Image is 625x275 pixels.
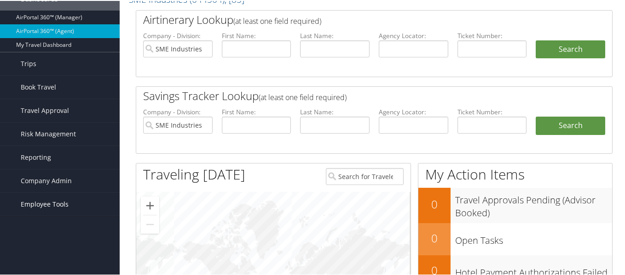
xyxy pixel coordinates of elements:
label: Agency Locator: [379,107,448,116]
label: Company - Division: [143,30,213,39]
h3: Open Tasks [455,229,612,246]
span: Company Admin [21,168,72,191]
span: Book Travel [21,75,56,98]
button: Zoom out [141,214,159,233]
h3: Travel Approvals Pending (Advisor Booked) [455,188,612,219]
label: Ticket Number: [457,107,527,116]
span: (at least one field required) [259,91,347,101]
a: Search [536,116,605,134]
input: Search for Traveler [326,167,404,184]
label: Last Name: [300,30,370,39]
input: search accounts [143,116,213,133]
a: 0Travel Approvals Pending (Advisor Booked) [418,187,612,222]
span: Employee Tools [21,192,69,215]
a: 0Open Tasks [418,222,612,254]
label: Agency Locator: [379,30,448,39]
h1: My Action Items [418,164,612,183]
label: First Name: [222,30,291,39]
label: First Name: [222,107,291,116]
span: Risk Management [21,122,76,145]
label: Ticket Number: [457,30,527,39]
h1: Traveling [DATE] [143,164,245,183]
span: (at least one field required) [233,15,321,25]
h2: Airtinerary Lookup [143,11,566,27]
button: Zoom in [141,196,159,214]
span: Reporting [21,145,51,168]
h2: Savings Tracker Lookup [143,87,566,103]
label: Company - Division: [143,107,213,116]
h2: 0 [418,196,451,211]
button: Search [536,39,605,58]
span: Travel Approval [21,98,69,121]
span: Trips [21,51,36,74]
h2: 0 [418,230,451,245]
label: Last Name: [300,107,370,116]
